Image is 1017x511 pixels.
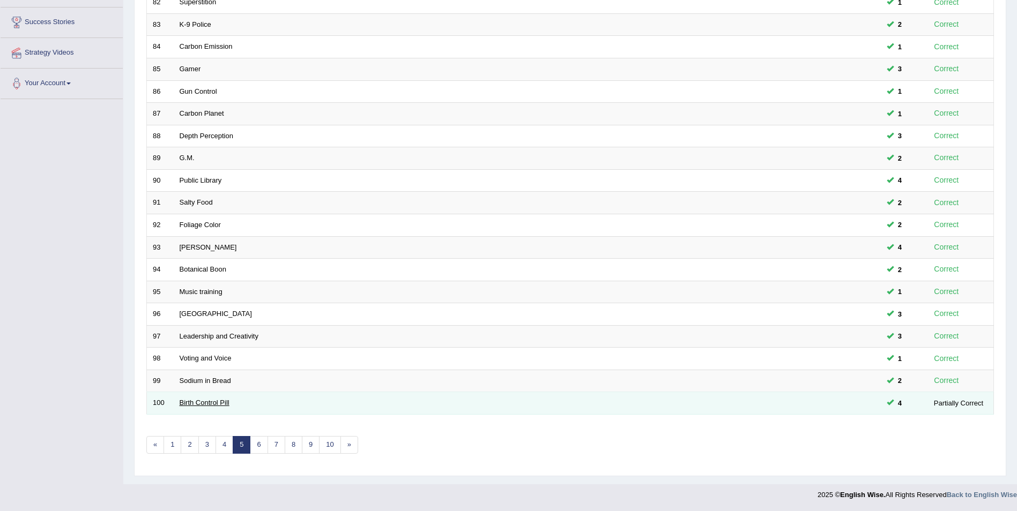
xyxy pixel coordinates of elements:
[180,221,221,229] a: Foliage Color
[180,332,258,340] a: Leadership and Creativity
[1,69,123,95] a: Your Account
[930,63,963,75] div: Correct
[894,286,906,297] span: You can still take this question
[147,214,174,236] td: 92
[147,325,174,348] td: 97
[147,370,174,392] td: 99
[894,353,906,364] span: You can still take this question
[319,436,340,454] a: 10
[930,152,963,164] div: Correct
[180,198,213,206] a: Salty Food
[930,330,963,342] div: Correct
[930,263,963,275] div: Correct
[181,436,198,454] a: 2
[894,175,906,186] span: You can still take this question
[930,130,963,142] div: Correct
[894,197,906,208] span: You can still take this question
[930,307,963,320] div: Correct
[894,264,906,275] span: You can still take this question
[180,310,252,318] a: [GEOGRAPHIC_DATA]
[930,285,963,298] div: Correct
[180,288,222,296] a: Music training
[302,436,320,454] a: 9
[180,42,233,50] a: Carbon Emission
[930,352,963,365] div: Correct
[268,436,285,454] a: 7
[164,436,181,454] a: 1
[894,375,906,386] span: You can still take this question
[1,38,123,65] a: Strategy Videos
[180,109,224,117] a: Carbon Planet
[894,219,906,230] span: You can still take this question
[930,18,963,31] div: Correct
[894,19,906,30] span: You can still take this question
[147,147,174,170] td: 89
[894,41,906,52] span: You can still take this question
[233,436,250,454] a: 5
[180,243,237,251] a: [PERSON_NAME]
[930,241,963,253] div: Correct
[250,436,268,454] a: 6
[930,107,963,119] div: Correct
[285,436,302,454] a: 8
[147,13,174,36] td: 83
[894,86,906,97] span: You can still take this question
[894,330,906,342] span: You can still take this question
[198,436,216,454] a: 3
[947,491,1017,499] a: Back to English Wise
[930,397,988,409] div: Partially Correct
[930,219,963,231] div: Correct
[147,58,174,81] td: 85
[147,103,174,125] td: 87
[180,399,229,407] a: Birth Control Pill
[1,7,123,34] a: Success Stories
[146,436,164,454] a: «
[894,153,906,164] span: You can still take this question
[180,154,195,162] a: G.M.
[180,20,211,28] a: K-9 Police
[894,63,906,74] span: You can still take this question
[147,236,174,259] td: 93
[147,281,174,303] td: 95
[930,374,963,387] div: Correct
[340,436,358,454] a: »
[147,392,174,415] td: 100
[147,36,174,58] td: 84
[147,259,174,281] td: 94
[180,377,231,385] a: Sodium in Bread
[147,169,174,192] td: 90
[930,197,963,209] div: Correct
[894,108,906,119] span: You can still take this question
[147,192,174,214] td: 91
[180,87,217,95] a: Gun Control
[180,65,201,73] a: Gamer
[180,132,233,140] a: Depth Perception
[147,303,174,326] td: 96
[930,41,963,53] div: Correct
[216,436,233,454] a: 4
[147,80,174,103] td: 86
[180,176,222,184] a: Public Library
[894,130,906,141] span: You can still take this question
[840,491,885,499] strong: English Wise.
[147,125,174,147] td: 88
[930,174,963,186] div: Correct
[147,348,174,370] td: 98
[180,354,232,362] a: Voting and Voice
[818,484,1017,500] div: 2025 © All Rights Reserved
[894,309,906,320] span: You can still take this question
[894,397,906,409] span: You can still take this question
[930,85,963,97] div: Correct
[894,242,906,253] span: You can still take this question
[180,265,226,273] a: Botanical Boon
